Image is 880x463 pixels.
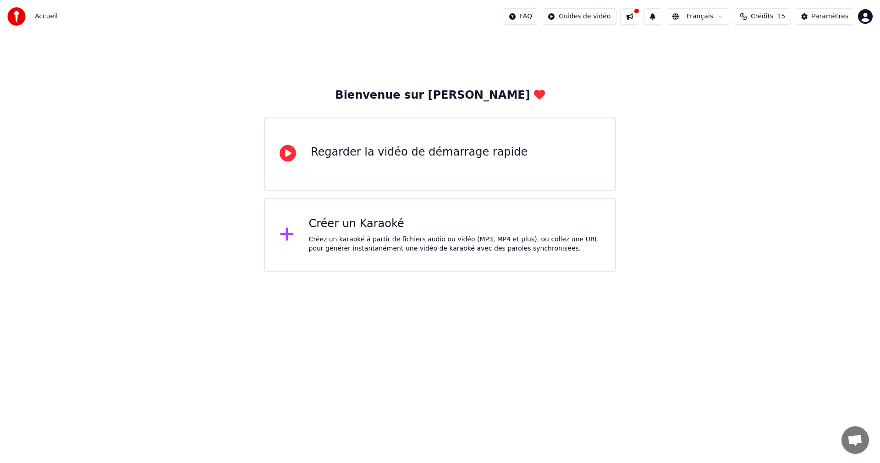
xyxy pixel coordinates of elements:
[35,12,58,21] span: Accueil
[335,88,544,103] div: Bienvenue sur [PERSON_NAME]
[311,145,528,160] div: Regarder la vidéo de démarrage rapide
[35,12,58,21] nav: breadcrumb
[309,217,601,231] div: Créer un Karaoké
[751,12,773,21] span: Crédits
[795,8,854,25] button: Paramètres
[503,8,538,25] button: FAQ
[542,8,616,25] button: Guides de vidéo
[309,235,601,253] div: Créez un karaoké à partir de fichiers audio ou vidéo (MP3, MP4 et plus), ou collez une URL pour g...
[734,8,791,25] button: Crédits15
[777,12,785,21] span: 15
[841,426,869,454] a: Ouvrir le chat
[812,12,848,21] div: Paramètres
[7,7,26,26] img: youka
